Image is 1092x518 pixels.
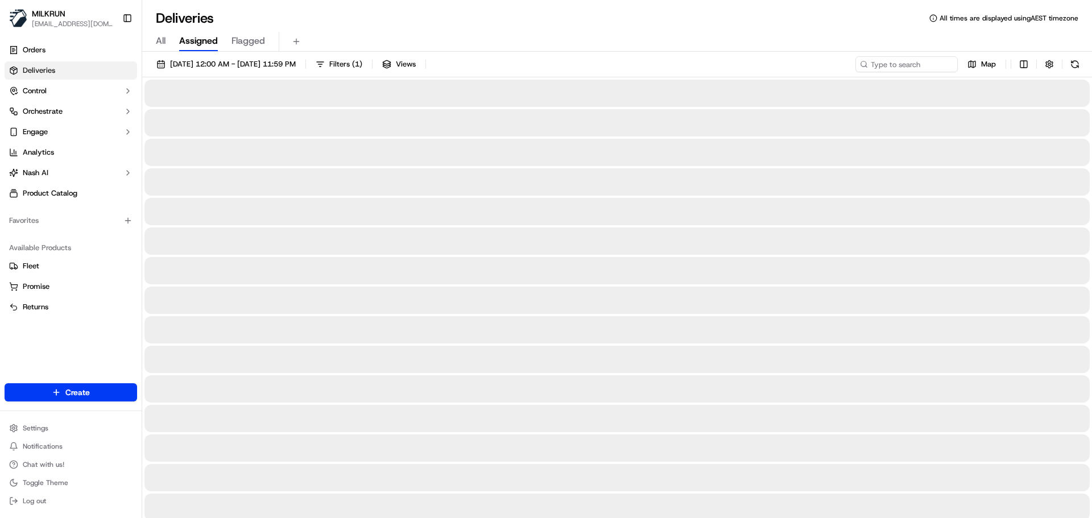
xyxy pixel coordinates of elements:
[855,56,958,72] input: Type to search
[23,302,48,312] span: Returns
[5,41,137,59] a: Orders
[396,59,416,69] span: Views
[231,34,265,48] span: Flagged
[5,184,137,202] a: Product Catalog
[156,9,214,27] h1: Deliveries
[5,420,137,436] button: Settings
[23,281,49,292] span: Promise
[170,59,296,69] span: [DATE] 12:00 AM - [DATE] 11:59 PM
[5,143,137,161] a: Analytics
[23,168,48,178] span: Nash AI
[32,19,113,28] button: [EMAIL_ADDRESS][DOMAIN_NAME]
[23,424,48,433] span: Settings
[23,106,63,117] span: Orchestrate
[311,56,367,72] button: Filters(1)
[23,478,68,487] span: Toggle Theme
[5,61,137,80] a: Deliveries
[23,188,77,198] span: Product Catalog
[23,65,55,76] span: Deliveries
[5,438,137,454] button: Notifications
[5,82,137,100] button: Control
[5,212,137,230] div: Favorites
[179,34,218,48] span: Assigned
[9,302,133,312] a: Returns
[23,127,48,137] span: Engage
[981,59,996,69] span: Map
[5,257,137,275] button: Fleet
[32,8,65,19] button: MILKRUN
[65,387,90,398] span: Create
[377,56,421,72] button: Views
[5,123,137,141] button: Engage
[5,298,137,316] button: Returns
[329,59,362,69] span: Filters
[23,496,46,505] span: Log out
[23,460,64,469] span: Chat with us!
[5,277,137,296] button: Promise
[9,9,27,27] img: MILKRUN
[9,261,133,271] a: Fleet
[23,86,47,96] span: Control
[5,5,118,32] button: MILKRUNMILKRUN[EMAIL_ADDRESS][DOMAIN_NAME]
[962,56,1001,72] button: Map
[9,281,133,292] a: Promise
[940,14,1078,23] span: All times are displayed using AEST timezone
[23,261,39,271] span: Fleet
[23,45,45,55] span: Orders
[23,442,63,451] span: Notifications
[5,164,137,182] button: Nash AI
[5,239,137,257] div: Available Products
[1067,56,1083,72] button: Refresh
[151,56,301,72] button: [DATE] 12:00 AM - [DATE] 11:59 PM
[352,59,362,69] span: ( 1 )
[5,475,137,491] button: Toggle Theme
[23,147,54,158] span: Analytics
[156,34,166,48] span: All
[5,383,137,401] button: Create
[5,493,137,509] button: Log out
[5,102,137,121] button: Orchestrate
[5,457,137,473] button: Chat with us!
